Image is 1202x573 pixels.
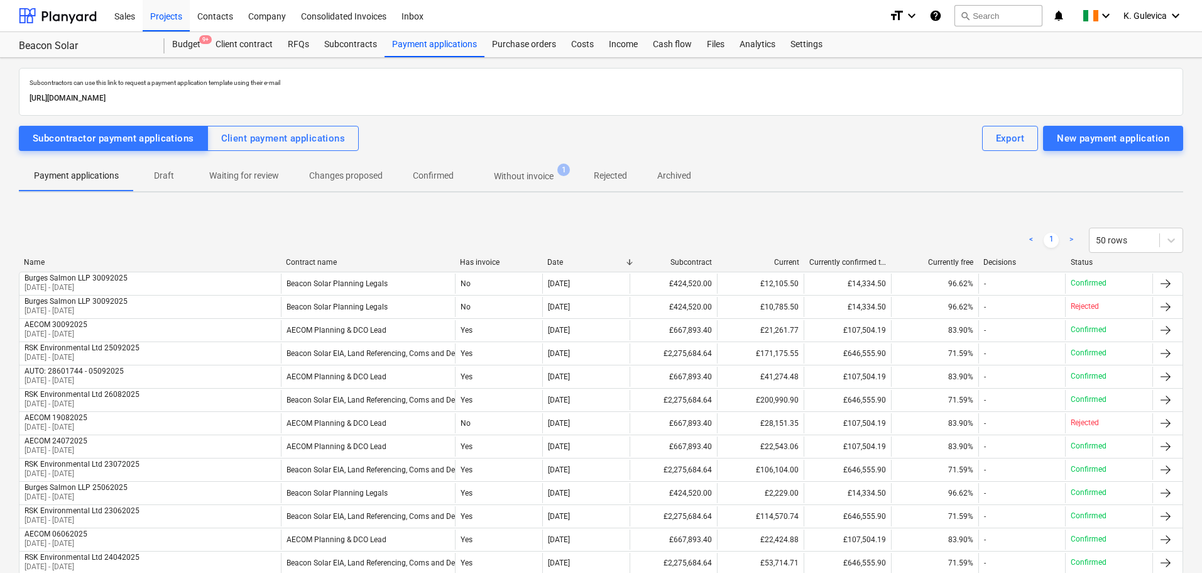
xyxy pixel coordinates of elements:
p: Draft [149,169,179,182]
div: [DATE] [548,349,570,358]
div: Burges Salmon LLP 30092025 [25,274,128,282]
p: [DATE] - [DATE] [25,515,139,526]
p: Rejected [1071,301,1099,312]
a: Subcontracts [317,32,385,57]
div: £667,893.40 [630,413,717,433]
div: [DATE] [548,419,570,428]
a: Purchase orders [484,32,564,57]
a: Budget9+ [165,32,208,57]
div: - [984,326,986,335]
p: [DATE] - [DATE] [25,445,87,456]
div: Yes [455,553,542,573]
div: [DATE] [548,489,570,498]
div: AECOM Planning & DCO Lead [287,419,386,428]
p: [DATE] - [DATE] [25,329,87,340]
i: keyboard_arrow_down [1098,8,1113,23]
button: Search [954,5,1042,26]
a: Payment applications [385,32,484,57]
a: Income [601,32,645,57]
div: Burges Salmon LLP 25062025 [25,483,128,492]
div: Beacon Solar EIA, Land Referencing, Coms and Design [287,396,469,404]
span: 96.62% [948,489,973,498]
div: Beacon Solar Planning Legals [287,489,388,498]
div: - [984,303,986,311]
div: - [984,419,986,428]
div: Date [547,258,625,267]
div: Yes [455,506,542,526]
div: [DATE] [548,535,570,544]
div: Beacon Solar EIA, Land Referencing, Coms and Design [287,349,469,358]
div: £107,504.19 [804,437,891,457]
p: [URL][DOMAIN_NAME] [30,92,1172,105]
div: Yes [455,460,542,480]
div: [DATE] [548,442,570,451]
div: Beacon Solar EIA, Land Referencing, Coms and Design [287,559,469,567]
i: keyboard_arrow_down [904,8,919,23]
div: £667,893.40 [630,437,717,457]
p: Confirmed [413,169,454,182]
div: AECOM Planning & DCO Lead [287,372,386,381]
div: Beacon Solar Planning Legals [287,279,388,288]
span: 71.59% [948,559,973,567]
div: RSK Environmental Ltd 26082025 [25,390,139,399]
div: £107,504.19 [804,367,891,387]
div: RSK Environmental Ltd 23062025 [25,506,139,515]
div: Burges Salmon LLP 30092025 [25,297,128,306]
div: £28,151.35 [717,413,804,433]
p: Without invoice [494,170,554,183]
button: Export [982,126,1039,151]
div: AECOM 19082025 [25,413,87,422]
div: Yes [455,437,542,457]
div: £2,275,684.64 [630,506,717,526]
p: Confirmed [1071,371,1106,382]
p: [DATE] - [DATE] [25,376,124,386]
div: £646,555.90 [804,506,891,526]
div: £10,785.50 [717,297,804,317]
p: [DATE] - [DATE] [25,282,128,293]
div: [DATE] [548,512,570,521]
div: £12,105.50 [717,274,804,294]
div: RSK Environmental Ltd 23072025 [25,460,139,469]
div: - [984,465,986,474]
div: £2,275,684.64 [630,390,717,410]
div: [DATE] [548,303,570,311]
div: [DATE] [548,326,570,335]
a: Previous page [1024,233,1039,248]
div: £107,504.19 [804,320,891,340]
div: £646,555.90 [804,390,891,410]
p: Subcontractors can use this link to request a payment application template using their e-mail [30,79,1172,87]
div: Yes [455,483,542,503]
span: K. Gulevica [1123,11,1167,21]
div: [DATE] [548,279,570,288]
div: £114,570.74 [717,506,804,526]
div: Yes [455,343,542,364]
div: Contract name [286,258,451,267]
i: format_size [889,8,904,23]
div: - [984,512,986,521]
p: Rejected [594,169,627,182]
div: Subcontract [635,258,712,267]
div: Costs [564,32,601,57]
div: Decisions [983,258,1061,267]
div: £646,555.90 [804,343,891,364]
a: Files [699,32,732,57]
div: Subcontractor payment applications [33,130,194,147]
div: - [984,396,986,404]
div: [DATE] [548,465,570,474]
p: Confirmed [1071,511,1106,521]
button: Subcontractor payment applications [19,126,208,151]
p: Confirmed [1071,557,1106,568]
div: Beacon Solar Planning Legals [287,303,388,311]
p: [DATE] - [DATE] [25,399,139,409]
div: Beacon Solar EIA, Land Referencing, Coms and Design [287,465,469,474]
div: Yes [455,390,542,410]
div: £646,555.90 [804,553,891,573]
p: Confirmed [1071,348,1106,359]
i: notifications [1052,8,1065,23]
div: £424,520.00 [630,297,717,317]
div: £667,893.40 [630,320,717,340]
div: - [984,349,986,358]
div: AECOM 30092025 [25,320,87,329]
div: - [984,442,986,451]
